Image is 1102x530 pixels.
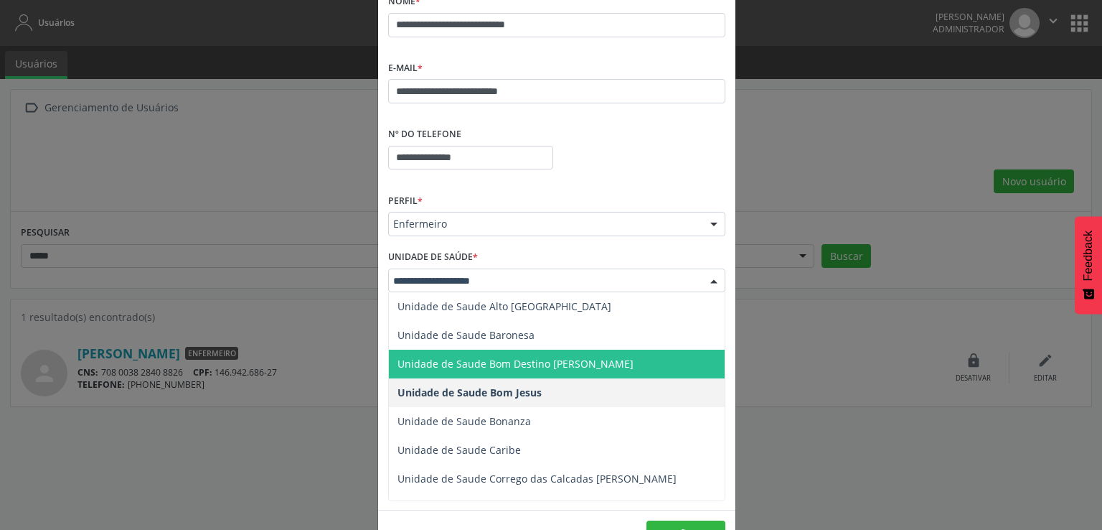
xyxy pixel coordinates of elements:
span: Unidade de Saude Caribe [397,443,521,457]
span: Feedback [1082,231,1095,281]
label: Unidade de saúde [388,246,478,269]
span: Unidade de Saude Bonanza [397,414,531,428]
span: Unidade de Saude Baronesa [397,328,534,342]
span: Unidade de Saude Alto [GEOGRAPHIC_DATA] [397,299,611,313]
label: Perfil [388,190,423,212]
span: Enfermeiro [393,217,696,231]
span: Unidade de Saude Bom Jesus [397,386,542,399]
span: Unidade de Saude Bom Destino [PERSON_NAME] [397,357,634,371]
button: Feedback - Mostrar pesquisa [1075,216,1102,314]
label: E-mail [388,57,423,80]
label: Nº do Telefone [388,124,461,146]
span: Unidade de Saude Cotegipe [397,501,532,514]
span: Unidade de Saude Corrego das Calcadas [PERSON_NAME] [397,472,677,485]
